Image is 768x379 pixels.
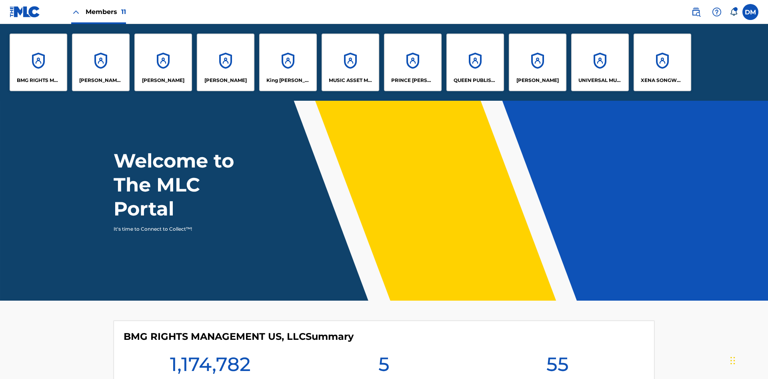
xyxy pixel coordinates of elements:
[742,4,758,20] div: User Menu
[259,34,317,91] a: AccountsKing [PERSON_NAME]
[114,149,263,221] h1: Welcome to The MLC Portal
[124,331,354,343] h4: BMG RIGHTS MANAGEMENT US, LLC
[10,34,67,91] a: AccountsBMG RIGHTS MANAGEMENT US, LLC
[391,77,435,84] p: PRINCE MCTESTERSON
[634,34,691,91] a: AccountsXENA SONGWRITER
[266,77,310,84] p: King McTesterson
[641,77,684,84] p: XENA SONGWRITER
[730,8,738,16] div: Notifications
[86,7,126,16] span: Members
[114,225,252,233] p: It's time to Connect to Collect™!
[384,34,442,91] a: AccountsPRINCE [PERSON_NAME]
[329,77,372,84] p: MUSIC ASSET MANAGEMENT (MAM)
[688,4,704,20] a: Public Search
[571,34,629,91] a: AccountsUNIVERSAL MUSIC PUB GROUP
[134,34,192,91] a: Accounts[PERSON_NAME]
[730,349,735,373] div: Drag
[578,77,622,84] p: UNIVERSAL MUSIC PUB GROUP
[72,34,130,91] a: Accounts[PERSON_NAME] SONGWRITER
[17,77,60,84] p: BMG RIGHTS MANAGEMENT US, LLC
[197,34,254,91] a: Accounts[PERSON_NAME]
[71,7,81,17] img: Close
[709,4,725,20] div: Help
[712,7,722,17] img: help
[446,34,504,91] a: AccountsQUEEN PUBLISHA
[454,77,497,84] p: QUEEN PUBLISHA
[10,6,40,18] img: MLC Logo
[322,34,379,91] a: AccountsMUSIC ASSET MANAGEMENT (MAM)
[509,34,566,91] a: Accounts[PERSON_NAME]
[728,341,768,379] iframe: Chat Widget
[691,7,701,17] img: search
[121,8,126,16] span: 11
[204,77,247,84] p: EYAMA MCSINGER
[516,77,559,84] p: RONALD MCTESTERSON
[142,77,184,84] p: ELVIS COSTELLO
[79,77,123,84] p: CLEO SONGWRITER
